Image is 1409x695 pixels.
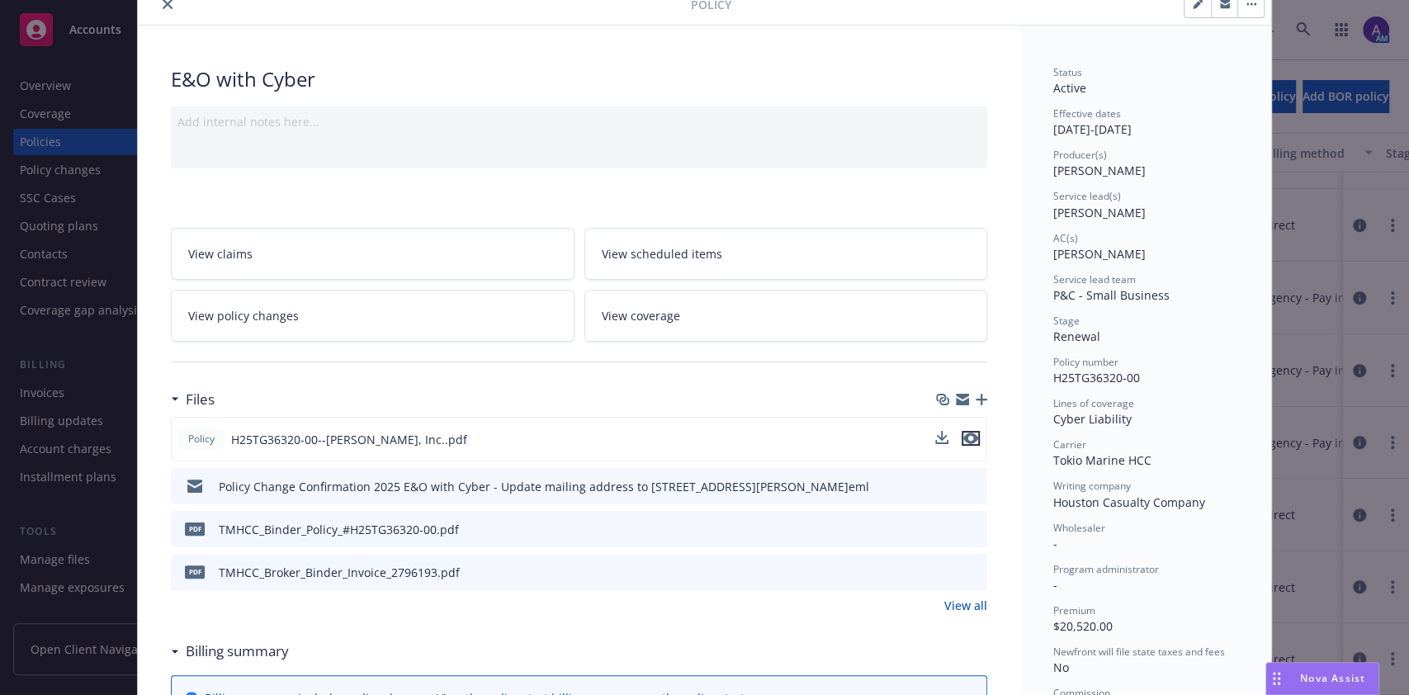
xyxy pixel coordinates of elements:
span: Active [1053,80,1086,96]
div: Policy Change Confirmation 2025 E&O with Cyber - Update mailing address to [STREET_ADDRESS][PERSO... [219,478,869,495]
span: No [1053,660,1069,675]
span: Producer(s) [1053,148,1107,162]
span: View coverage [602,307,680,324]
button: download file [935,431,948,448]
button: download file [939,564,953,581]
span: - [1053,536,1057,551]
button: download file [935,431,948,444]
span: Tokio Marine HCC [1053,452,1151,468]
button: preview file [962,431,980,446]
span: Cyber Liability [1053,411,1132,427]
h3: Files [186,389,215,410]
div: E&O with Cyber [171,65,987,93]
span: Policy number [1053,355,1118,369]
span: Premium [1053,603,1095,617]
span: pdf [185,522,205,535]
span: $20,520.00 [1053,618,1113,634]
span: AC(s) [1053,231,1078,245]
span: Renewal [1053,329,1100,344]
span: Nova Assist [1300,671,1365,685]
div: TMHCC_Broker_Binder_Invoice_2796193.pdf [219,564,460,581]
div: Add internal notes here... [177,113,981,130]
div: Billing summary [171,641,289,662]
span: Status [1053,65,1082,79]
span: Program administrator [1053,562,1159,576]
div: [DATE] - [DATE] [1053,106,1238,138]
span: Lines of coverage [1053,396,1134,410]
button: preview file [966,478,981,495]
span: H25TG36320-00--[PERSON_NAME], Inc..pdf [231,431,467,448]
span: Carrier [1053,437,1086,452]
span: View claims [188,245,253,262]
span: Service lead(s) [1053,189,1121,203]
span: Effective dates [1053,106,1121,121]
a: View policy changes [171,290,574,342]
a: View scheduled items [584,228,988,280]
a: View claims [171,228,574,280]
span: P&C - Small Business [1053,287,1170,303]
button: download file [939,478,953,495]
a: View all [944,597,987,614]
span: pdf [185,565,205,578]
button: preview file [962,431,980,448]
button: preview file [966,521,981,538]
span: Wholesaler [1053,521,1105,535]
div: Files [171,389,215,410]
span: [PERSON_NAME] [1053,205,1146,220]
div: TMHCC_Binder_Policy_#H25TG36320-00.pdf [219,521,459,538]
span: View policy changes [188,307,299,324]
span: [PERSON_NAME] [1053,163,1146,178]
span: Writing company [1053,479,1131,493]
span: Service lead team [1053,272,1136,286]
span: Newfront will file state taxes and fees [1053,645,1225,659]
button: Nova Assist [1265,662,1379,695]
span: - [1053,577,1057,593]
span: Stage [1053,314,1080,328]
button: download file [939,521,953,538]
span: H25TG36320-00 [1053,370,1140,385]
span: Houston Casualty Company [1053,494,1205,510]
button: preview file [966,564,981,581]
span: [PERSON_NAME] [1053,246,1146,262]
a: View coverage [584,290,988,342]
span: Policy [185,432,218,447]
span: View scheduled items [602,245,722,262]
div: Drag to move [1266,663,1287,694]
h3: Billing summary [186,641,289,662]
